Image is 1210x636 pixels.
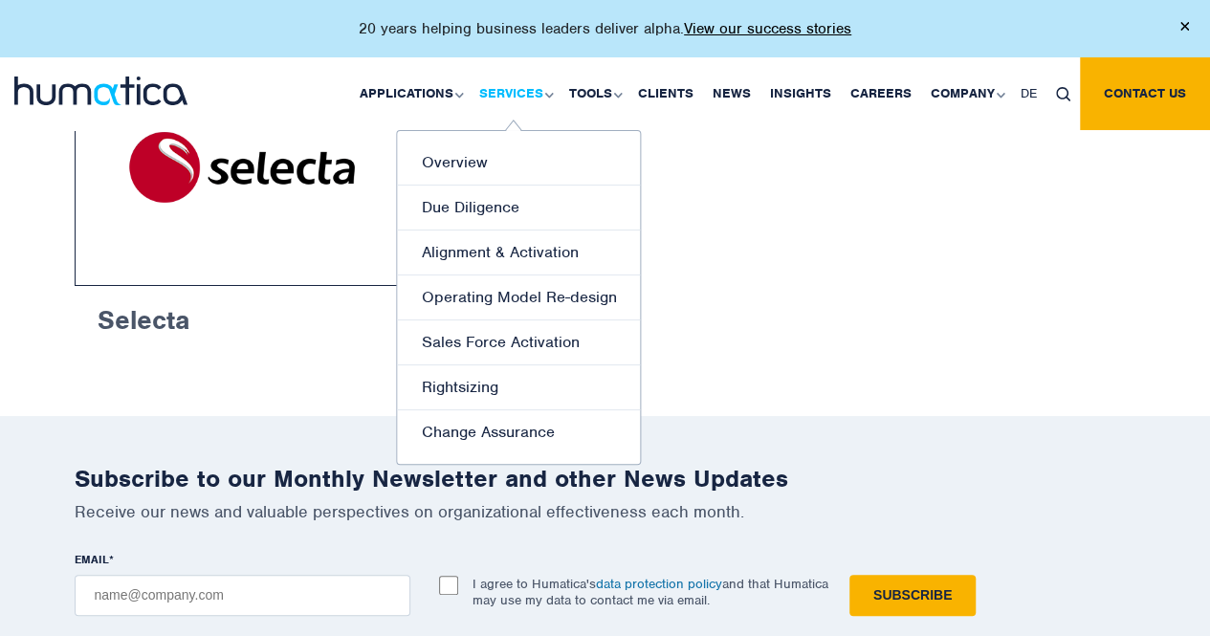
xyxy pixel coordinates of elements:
[75,286,409,347] h6: Selecta
[75,552,109,567] span: EMAIL
[628,57,703,130] a: Clients
[1011,57,1046,130] a: DE
[921,57,1011,130] a: Company
[849,575,976,616] input: Subscribe
[397,141,640,186] a: Overview
[75,575,410,616] input: name@company.com
[75,501,1136,522] p: Receive our news and valuable perspectives on organizational effectiveness each month.
[439,576,458,595] input: I agree to Humatica'sdata protection policyand that Humatica may use my data to contact me via em...
[1056,87,1070,101] img: search_icon
[841,57,921,130] a: Careers
[1080,57,1210,130] a: Contact us
[397,186,640,230] a: Due Diligence
[473,576,828,608] p: I agree to Humatica's and that Humatica may use my data to contact me via email.
[703,57,760,130] a: News
[397,275,640,320] a: Operating Model Re-design
[397,365,640,410] a: Rightsizing
[596,576,722,592] a: data protection policy
[359,19,851,38] p: 20 years helping business leaders deliver alpha.
[397,410,640,454] a: Change Assurance
[350,57,470,130] a: Applications
[1021,85,1037,101] span: DE
[470,57,560,130] a: Services
[684,19,851,38] a: View our success stories
[111,85,373,250] img: Selecta
[14,77,187,105] img: logo
[75,464,1136,493] h2: Subscribe to our Monthly Newsletter and other News Updates
[760,57,841,130] a: Insights
[397,320,640,365] a: Sales Force Activation
[397,230,640,275] a: Alignment & Activation
[560,57,628,130] a: Tools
